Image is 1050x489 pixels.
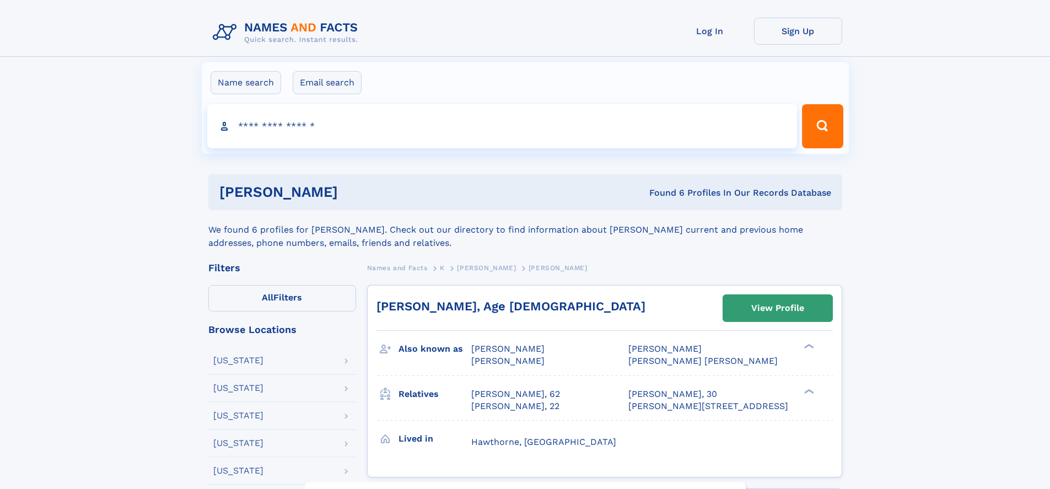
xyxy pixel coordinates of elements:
div: Found 6 Profiles In Our Records Database [493,187,831,199]
div: We found 6 profiles for [PERSON_NAME]. Check out our directory to find information about [PERSON_... [208,210,842,250]
img: Logo Names and Facts [208,18,367,47]
label: Name search [211,71,281,94]
div: [US_STATE] [213,466,263,475]
span: [PERSON_NAME] [529,264,588,272]
h3: Also known as [399,340,471,358]
label: Filters [208,285,356,311]
div: ❯ [801,388,815,395]
div: [US_STATE] [213,384,263,393]
a: Sign Up [754,18,842,45]
label: Email search [293,71,362,94]
a: [PERSON_NAME][STREET_ADDRESS] [628,400,788,412]
div: Filters [208,263,356,273]
input: search input [207,104,798,148]
div: [US_STATE] [213,356,263,365]
a: K [440,261,445,275]
h1: [PERSON_NAME] [219,185,494,199]
span: [PERSON_NAME] [457,264,516,272]
span: Hawthorne, [GEOGRAPHIC_DATA] [471,437,616,447]
span: [PERSON_NAME] [471,343,545,354]
div: ❯ [801,343,815,350]
a: [PERSON_NAME], 30 [628,388,717,400]
div: Browse Locations [208,325,356,335]
a: [PERSON_NAME], Age [DEMOGRAPHIC_DATA] [376,299,645,313]
div: [US_STATE] [213,411,263,420]
span: All [262,292,273,303]
span: [PERSON_NAME] [628,343,702,354]
h3: Lived in [399,429,471,448]
a: Names and Facts [367,261,428,275]
a: [PERSON_NAME], 22 [471,400,559,412]
a: [PERSON_NAME], 62 [471,388,560,400]
span: K [440,264,445,272]
button: Search Button [802,104,843,148]
a: View Profile [723,295,832,321]
div: [US_STATE] [213,439,263,448]
span: [PERSON_NAME] [PERSON_NAME] [628,356,778,366]
a: [PERSON_NAME] [457,261,516,275]
a: Log In [666,18,754,45]
h3: Relatives [399,385,471,404]
div: View Profile [751,295,804,321]
span: [PERSON_NAME] [471,356,545,366]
